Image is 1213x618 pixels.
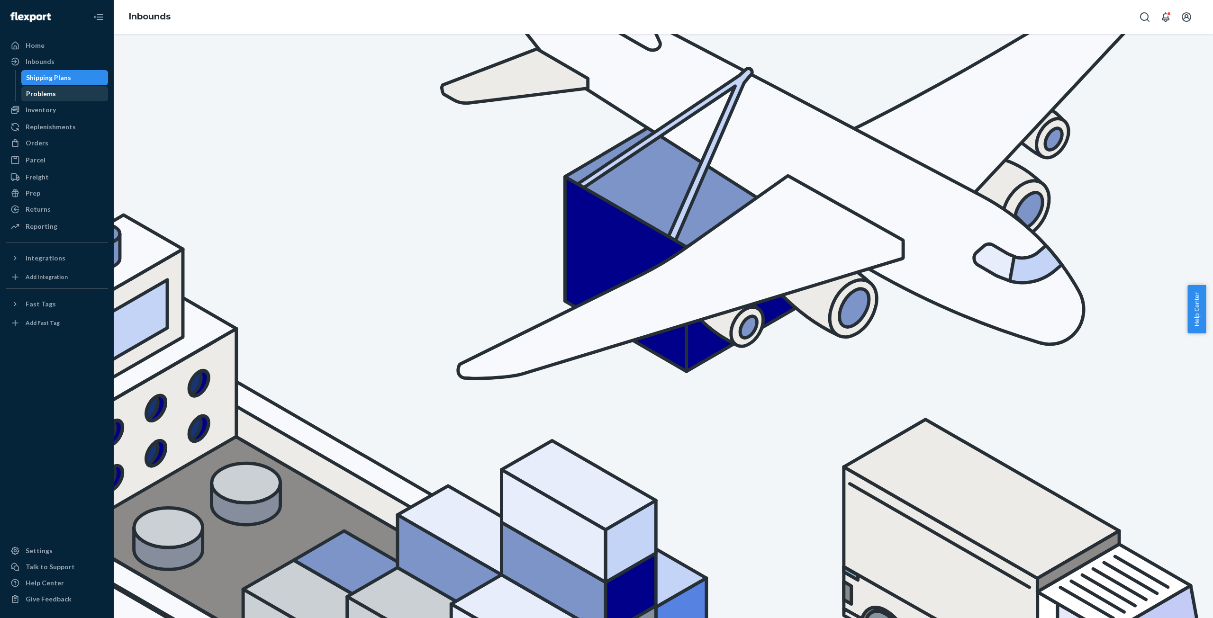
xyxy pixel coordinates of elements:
[21,86,109,101] a: Problems
[1187,285,1206,333] button: Help Center
[121,3,178,31] ol: breadcrumbs
[26,594,72,604] div: Give Feedback
[1156,8,1175,27] button: Open notifications
[6,152,108,168] a: Parcel
[6,102,108,117] a: Inventory
[6,543,108,558] a: Settings
[10,12,51,22] img: Flexport logo
[26,205,51,214] div: Returns
[6,186,108,201] a: Prep
[26,105,56,115] div: Inventory
[26,122,76,132] div: Replenishments
[26,578,64,588] div: Help Center
[26,188,40,198] div: Prep
[6,559,108,574] a: Talk to Support
[6,269,108,285] a: Add Integration
[26,41,45,50] div: Home
[6,251,108,266] button: Integrations
[6,296,108,312] button: Fast Tags
[26,299,56,309] div: Fast Tags
[6,170,108,185] a: Freight
[6,591,108,607] button: Give Feedback
[26,253,65,263] div: Integrations
[26,562,75,572] div: Talk to Support
[26,138,48,148] div: Orders
[6,575,108,591] a: Help Center
[6,202,108,217] a: Returns
[26,273,68,281] div: Add Integration
[26,172,49,182] div: Freight
[6,54,108,69] a: Inbounds
[6,135,108,151] a: Orders
[6,219,108,234] a: Reporting
[6,38,108,53] a: Home
[26,57,54,66] div: Inbounds
[26,73,71,82] div: Shipping Plans
[26,546,53,555] div: Settings
[26,319,60,327] div: Add Fast Tag
[26,222,57,231] div: Reporting
[21,70,109,85] a: Shipping Plans
[129,11,171,22] a: Inbounds
[89,8,108,27] button: Close Navigation
[6,119,108,134] a: Replenishments
[26,155,45,165] div: Parcel
[1135,8,1154,27] button: Open Search Box
[1177,8,1196,27] button: Open account menu
[6,315,108,331] a: Add Fast Tag
[26,89,56,99] div: Problems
